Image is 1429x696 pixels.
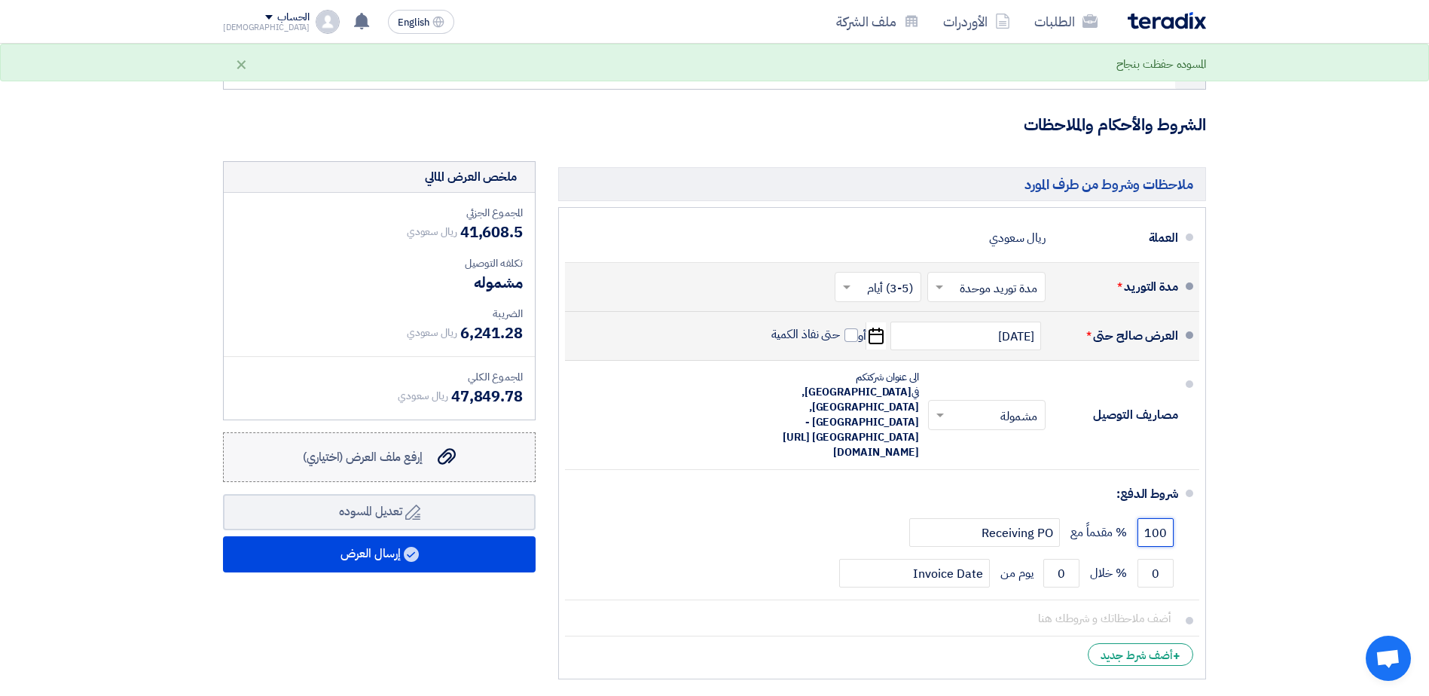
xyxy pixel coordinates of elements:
[1088,643,1193,666] div: أضف شرط جديد
[1137,518,1174,547] input: payment-term-1
[771,327,859,342] label: حتى نفاذ الكمية
[425,168,517,186] div: ملخص العرض المالي
[1137,559,1174,588] input: payment-term-2
[1128,12,1206,29] img: Teradix logo
[1116,56,1206,73] div: المسوده حفظت بنجاح
[1043,559,1079,588] input: payment-term-2
[558,167,1206,201] h5: ملاحظات وشروط من طرف المورد
[388,10,454,34] button: English
[1366,636,1411,681] a: Open chat
[1022,4,1110,39] a: الطلبات
[398,388,448,404] span: ريال سعودي
[451,385,523,408] span: 47,849.78
[407,325,457,340] span: ريال سعودي
[236,306,523,322] div: الضريبة
[460,322,523,344] span: 6,241.28
[236,255,523,271] div: تكلفه التوصيل
[223,536,536,572] button: إرسال العرض
[277,11,310,24] div: الحساب
[236,369,523,385] div: المجموع الكلي
[753,370,919,460] div: الى عنوان شركتكم في
[398,17,429,28] span: English
[460,221,523,243] span: 41,608.5
[236,205,523,221] div: المجموع الجزئي
[1173,647,1180,665] span: +
[1058,397,1178,433] div: مصاريف التوصيل
[1058,269,1178,305] div: مدة التوريد
[223,23,310,32] div: [DEMOGRAPHIC_DATA]
[316,10,340,34] img: profile_test.png
[1058,318,1178,354] div: العرض صالح حتى
[223,114,1206,137] h3: الشروط والأحكام والملاحظات
[783,384,919,460] span: [GEOGRAPHIC_DATA], [GEOGRAPHIC_DATA], [GEOGRAPHIC_DATA] - [GEOGRAPHIC_DATA] [URL][DOMAIN_NAME]
[1090,566,1127,581] span: % خلال
[589,476,1178,512] div: شروط الدفع:
[474,271,523,294] span: مشموله
[1000,566,1033,581] span: يوم من
[223,494,536,530] button: تعديل المسوده
[931,4,1022,39] a: الأوردرات
[989,224,1046,252] div: ريال سعودي
[890,322,1041,350] input: سنة-شهر-يوم
[839,559,990,588] input: payment-term-2
[303,448,423,466] span: إرفع ملف العرض (اختياري)
[858,328,866,343] span: أو
[824,4,931,39] a: ملف الشركة
[235,55,248,73] div: ×
[1058,220,1178,256] div: العملة
[407,224,457,240] span: ريال سعودي
[909,518,1060,547] input: payment-term-2
[577,603,1178,632] input: أضف ملاحظاتك و شروطك هنا
[1070,525,1127,540] span: % مقدماً مع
